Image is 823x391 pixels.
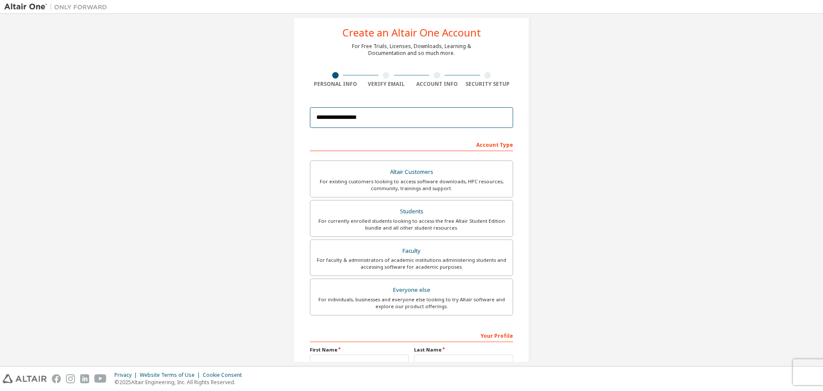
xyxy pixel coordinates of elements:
[342,27,481,38] div: Create an Altair One Account
[114,372,140,379] div: Privacy
[315,218,508,231] div: For currently enrolled students looking to access the free Altair Student Edition bundle and all ...
[114,379,247,386] p: © 2025 Altair Engineering, Inc. All Rights Reserved.
[310,137,513,151] div: Account Type
[3,374,47,383] img: altair_logo.svg
[315,296,508,310] div: For individuals, businesses and everyone else looking to try Altair software and explore our prod...
[411,81,463,88] div: Account Info
[315,206,508,218] div: Students
[310,81,361,88] div: Personal Info
[310,346,409,353] label: First Name
[4,3,111,11] img: Altair One
[310,328,513,342] div: Your Profile
[94,374,107,383] img: youtube.svg
[361,81,412,88] div: Verify Email
[414,346,513,353] label: Last Name
[315,245,508,257] div: Faculty
[66,374,75,383] img: instagram.svg
[315,166,508,178] div: Altair Customers
[52,374,61,383] img: facebook.svg
[315,178,508,192] div: For existing customers looking to access software downloads, HPC resources, community, trainings ...
[80,374,89,383] img: linkedin.svg
[140,372,203,379] div: Website Terms of Use
[352,43,471,57] div: For Free Trials, Licenses, Downloads, Learning & Documentation and so much more.
[315,257,508,270] div: For faculty & administrators of academic institutions administering students and accessing softwa...
[203,372,247,379] div: Cookie Consent
[463,81,514,88] div: Security Setup
[315,284,508,296] div: Everyone else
